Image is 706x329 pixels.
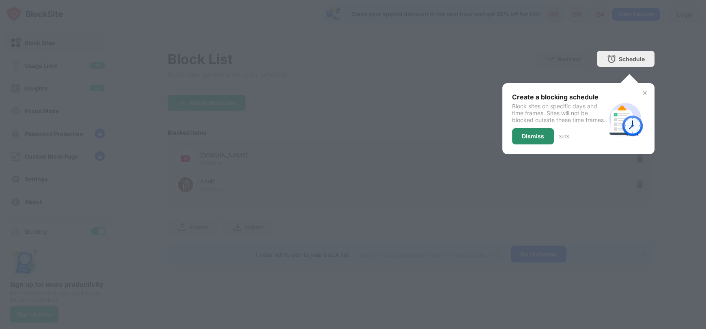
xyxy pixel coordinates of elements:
[512,93,606,101] div: Create a blocking schedule
[619,56,645,62] div: Schedule
[606,99,645,138] img: schedule.svg
[512,103,606,123] div: Block sites on specific days and time frames. Sites will not be blocked outside these time frames.
[522,133,544,140] div: Dismiss
[641,90,648,96] img: x-button.svg
[559,133,569,140] div: 3 of 3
